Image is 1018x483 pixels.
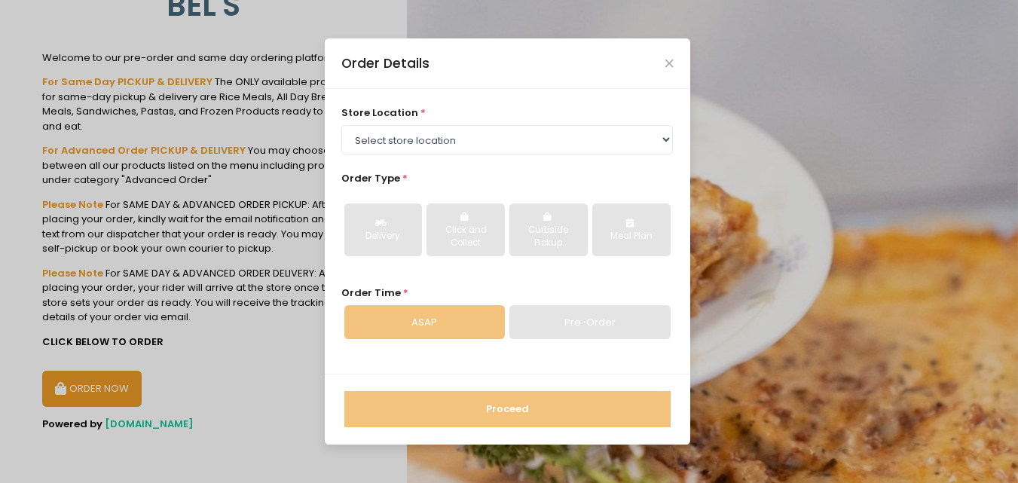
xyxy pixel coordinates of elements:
span: store location [341,105,418,120]
div: Delivery [355,230,411,243]
div: Order Details [341,53,430,73]
div: Meal Plan [603,230,659,243]
button: Proceed [344,391,671,427]
div: Curbside Pickup [520,224,576,250]
button: Curbside Pickup [509,203,587,256]
span: Order Time [341,286,401,300]
button: Click and Collect [426,203,504,256]
button: Meal Plan [592,203,670,256]
button: Close [665,60,673,67]
div: Click and Collect [437,224,494,250]
span: Order Type [341,171,400,185]
button: Delivery [344,203,422,256]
